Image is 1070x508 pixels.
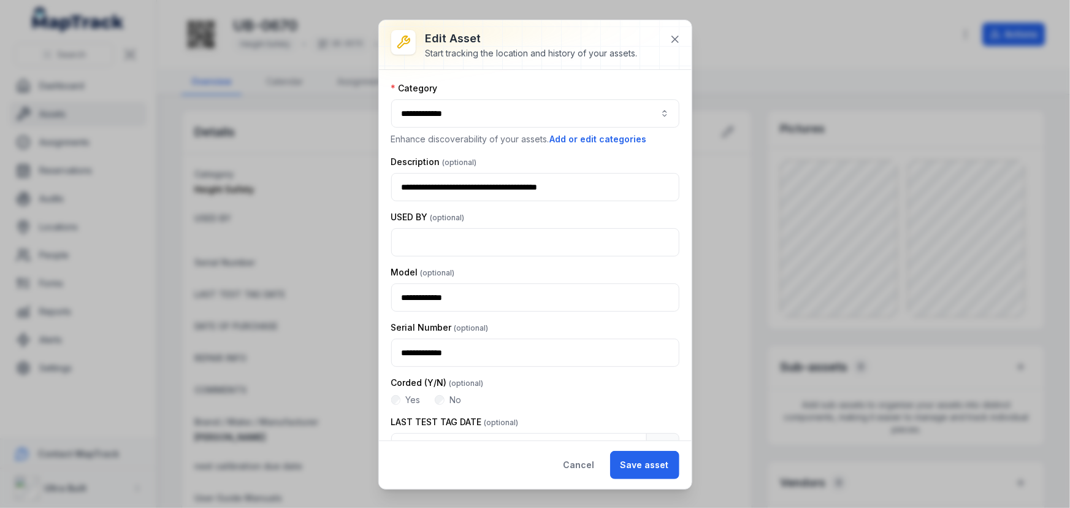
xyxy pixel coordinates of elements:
label: Model [391,266,455,279]
div: Start tracking the location and history of your assets. [426,47,638,60]
label: Yes [405,394,420,406]
label: Corded (Y/N) [391,377,484,389]
button: Add or edit categories [549,133,648,146]
label: LAST TEST TAG DATE [391,416,519,428]
p: Enhance discoverability of your assets. [391,133,679,146]
label: USED BY [391,211,465,223]
label: No [449,394,461,406]
label: Serial Number [391,321,489,334]
label: Description [391,156,477,168]
button: Cancel [553,451,605,479]
button: Save asset [610,451,679,479]
h3: Edit asset [426,30,638,47]
label: Category [391,82,438,94]
button: Calendar [646,433,679,461]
